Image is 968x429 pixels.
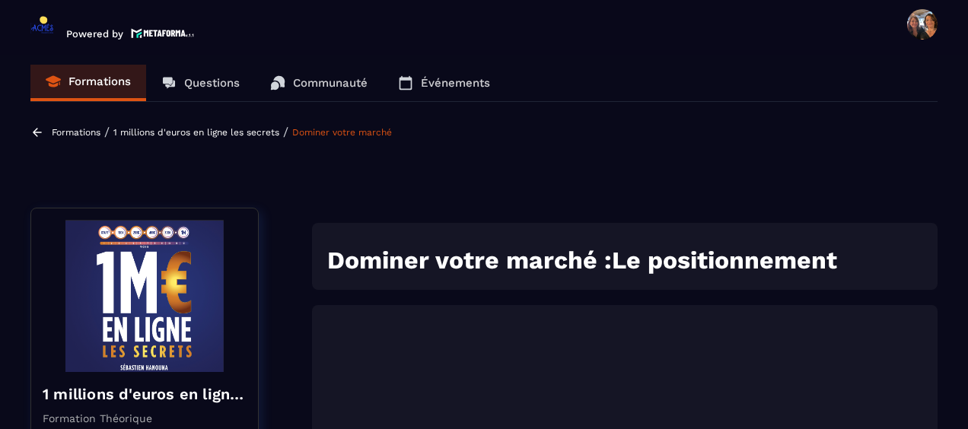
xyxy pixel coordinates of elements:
p: Événements [421,76,490,90]
img: logo-branding [30,15,55,40]
a: Formations [30,65,146,101]
p: Formation Théorique [43,412,247,424]
img: logo [131,27,195,40]
a: Formations [52,127,100,138]
a: 1 millions d'euros en ligne les secrets [113,127,279,138]
p: Questions [184,76,240,90]
img: banner [43,220,247,372]
p: Formations [68,75,131,88]
a: Événements [383,65,505,101]
strong: Dominer votre marché : [327,246,612,275]
p: Powered by [66,28,123,40]
a: Questions [146,65,255,101]
span: / [104,125,110,139]
p: Communauté [293,76,368,90]
span: / [283,125,288,139]
strong: Le positionnement [612,246,837,275]
h4: 1 millions d'euros en ligne les secrets [43,383,247,405]
a: Communauté [255,65,383,101]
a: Dominer votre marché [292,127,392,138]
